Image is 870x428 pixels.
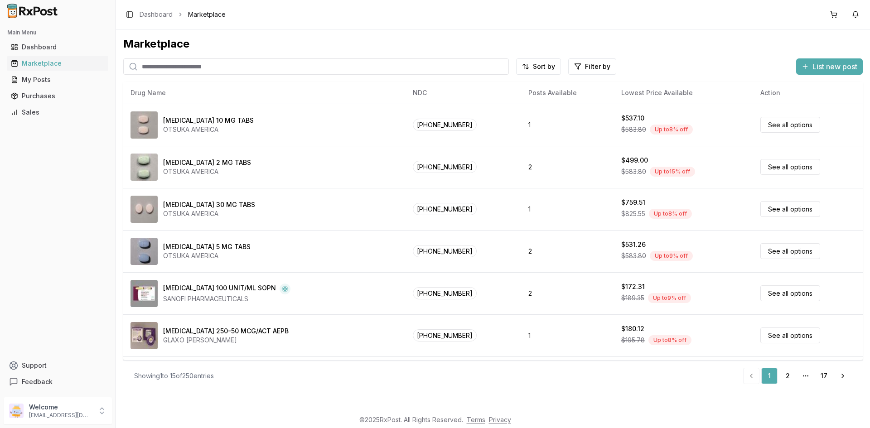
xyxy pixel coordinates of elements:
span: $583.80 [621,125,646,134]
button: Marketplace [4,56,112,71]
a: 1 [761,368,778,384]
a: See all options [760,159,820,175]
div: [MEDICAL_DATA] 5 MG TABS [163,242,251,251]
span: $825.55 [621,209,645,218]
a: Privacy [489,416,511,423]
a: 17 [816,368,832,384]
div: $172.31 [621,282,645,291]
nav: breadcrumb [140,10,226,19]
span: [PHONE_NUMBER] [413,245,477,257]
img: RxPost Logo [4,4,62,18]
button: Dashboard [4,40,112,54]
div: OTSUKA AMERICA [163,125,254,134]
a: See all options [760,117,820,133]
a: Dashboard [140,10,173,19]
div: Purchases [11,91,105,101]
div: OTSUKA AMERICA [163,167,251,176]
div: $531.26 [621,240,646,249]
a: My Posts [7,72,108,88]
button: Sort by [516,58,561,75]
button: Purchases [4,89,112,103]
div: [MEDICAL_DATA] 2 MG TABS [163,158,251,167]
span: [PHONE_NUMBER] [413,329,477,341]
span: $195.78 [621,336,645,345]
span: [PHONE_NUMBER] [413,161,477,173]
button: Feedback [4,374,112,390]
button: List new post [796,58,863,75]
div: OTSUKA AMERICA [163,251,251,260]
span: [PHONE_NUMBER] [413,119,477,131]
span: $189.35 [621,293,644,303]
div: [MEDICAL_DATA] 100 UNIT/ML SOPN [163,284,276,294]
img: Abilify 5 MG TABS [130,238,158,265]
span: [PHONE_NUMBER] [413,203,477,215]
a: Terms [467,416,485,423]
img: Admelog SoloStar 100 UNIT/ML SOPN [130,280,158,307]
div: OTSUKA AMERICA [163,209,255,218]
img: User avatar [9,404,24,418]
img: Abilify 30 MG TABS [130,196,158,223]
td: 2 [521,230,614,272]
div: Sales [11,108,105,117]
a: Go to next page [834,368,852,384]
span: Filter by [585,62,610,71]
td: 2 [521,356,614,399]
div: Up to 8 % off [650,125,693,135]
a: Marketplace [7,55,108,72]
p: [EMAIL_ADDRESS][DOMAIN_NAME] [29,412,92,419]
div: $499.00 [621,156,648,165]
span: [PHONE_NUMBER] [413,287,477,299]
th: NDC [406,82,521,104]
td: 1 [521,188,614,230]
a: List new post [796,63,863,72]
img: Abilify 2 MG TABS [130,154,158,181]
th: Action [753,82,863,104]
div: Up to 8 % off [649,209,692,219]
div: $537.10 [621,114,644,123]
a: Purchases [7,88,108,104]
a: 2 [779,368,796,384]
div: SANOFI PHARMACEUTICALS [163,294,290,303]
button: Support [4,357,112,374]
div: Up to 9 % off [648,293,691,303]
div: My Posts [11,75,105,84]
td: 1 [521,314,614,356]
span: Feedback [22,377,53,386]
div: Up to 9 % off [650,251,693,261]
span: $583.80 [621,251,646,260]
a: See all options [760,201,820,217]
span: Sort by [533,62,555,71]
h2: Main Menu [7,29,108,36]
div: Marketplace [11,59,105,68]
th: Drug Name [123,82,406,104]
span: Marketplace [188,10,226,19]
img: Advair Diskus 250-50 MCG/ACT AEPB [130,322,158,349]
div: [MEDICAL_DATA] 30 MG TABS [163,200,255,209]
span: List new post [812,61,857,72]
img: Abilify 10 MG TABS [130,111,158,139]
div: Up to 15 % off [650,167,695,177]
div: Dashboard [11,43,105,52]
nav: pagination [743,368,852,384]
th: Posts Available [521,82,614,104]
div: Marketplace [123,37,863,51]
a: Sales [7,104,108,120]
div: $759.51 [621,198,645,207]
button: Filter by [568,58,616,75]
div: Showing 1 to 15 of 250 entries [134,371,214,380]
a: Dashboard [7,39,108,55]
button: Sales [4,105,112,120]
div: $180.12 [621,324,644,333]
span: $583.80 [621,167,646,176]
button: My Posts [4,72,112,87]
td: 2 [521,146,614,188]
a: See all options [760,243,820,259]
td: 2 [521,272,614,314]
td: 1 [521,104,614,146]
p: Welcome [29,403,92,412]
div: GLAXO [PERSON_NAME] [163,336,289,345]
th: Lowest Price Available [614,82,754,104]
a: See all options [760,285,820,301]
div: [MEDICAL_DATA] 10 MG TABS [163,116,254,125]
a: See all options [760,327,820,343]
